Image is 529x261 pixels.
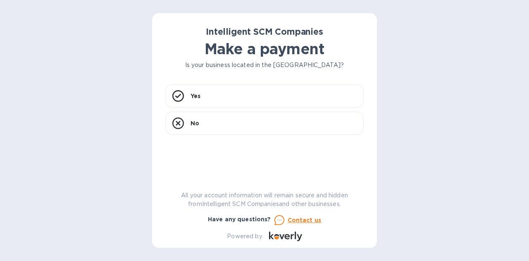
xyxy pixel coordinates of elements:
p: Powered by [227,232,262,241]
b: Have any questions? [208,216,271,223]
b: Intelligent SCM Companies [206,26,323,37]
h1: Make a payment [165,40,364,57]
p: No [191,119,199,127]
u: Contact us [288,217,322,223]
p: Yes [191,92,200,100]
p: Is your business located in the [GEOGRAPHIC_DATA]? [165,61,364,69]
p: All your account information will remain secure and hidden from Intelligent SCM Companies and oth... [165,191,364,208]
